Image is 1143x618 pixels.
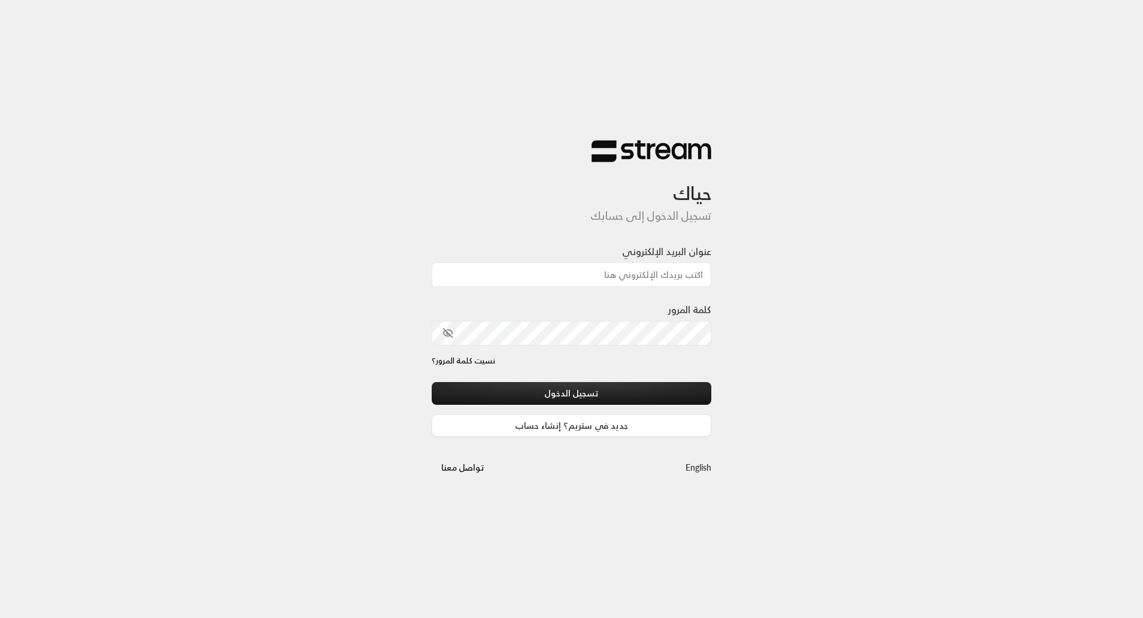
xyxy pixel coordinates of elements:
[686,456,711,478] a: English
[432,460,495,475] a: تواصل معنا
[432,382,712,404] button: تسجيل الدخول
[432,163,712,204] h3: حياك
[432,355,495,367] a: نسيت كلمة المرور؟
[592,140,711,163] img: Stream Logo
[432,262,712,287] input: اكتب بريدك الإلكتروني هنا
[432,456,495,478] button: تواصل معنا
[622,244,711,259] label: عنوان البريد الإلكتروني
[438,323,458,343] button: toggle password visibility
[432,210,712,223] h5: تسجيل الدخول إلى حسابك
[432,414,712,437] a: جديد في ستريم؟ إنشاء حساب
[668,302,711,317] label: كلمة المرور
